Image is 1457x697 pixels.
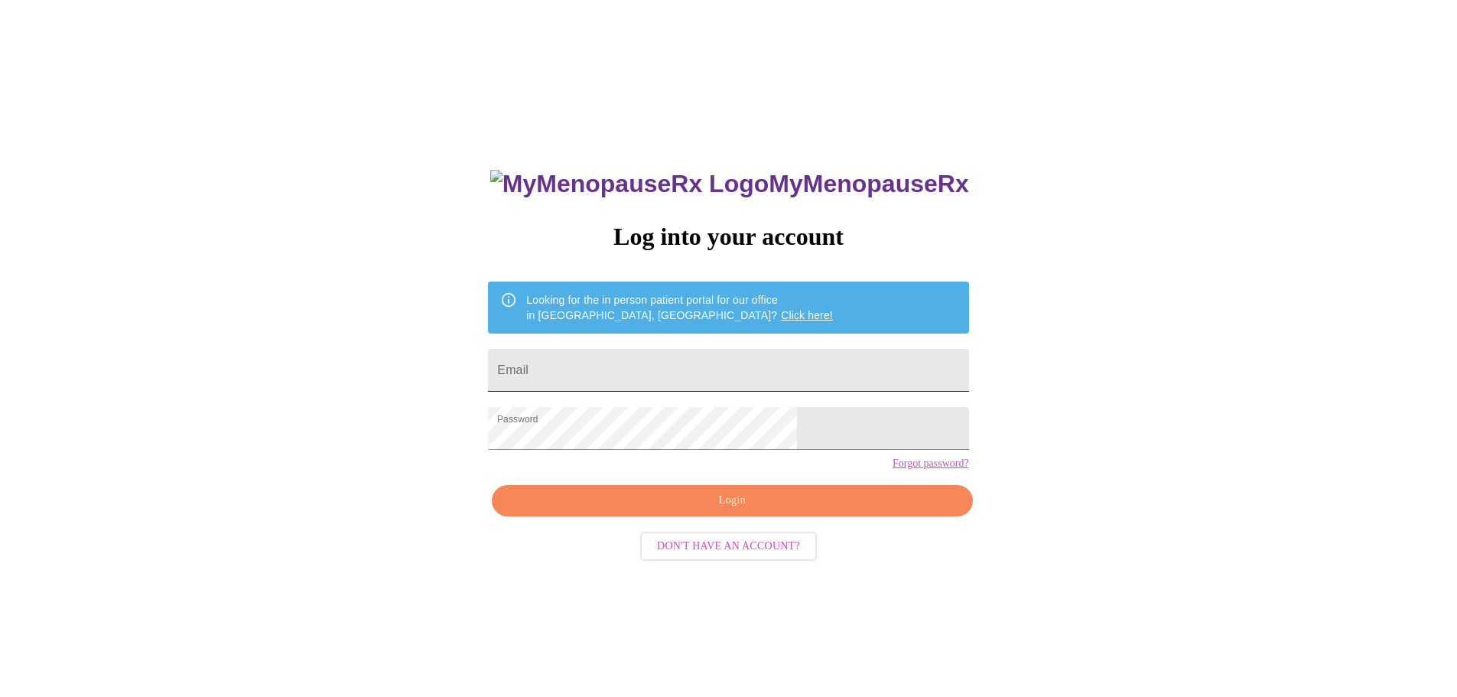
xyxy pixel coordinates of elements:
button: Login [492,485,972,516]
img: MyMenopauseRx Logo [490,170,769,198]
span: Login [509,491,955,510]
a: Don't have an account? [636,539,821,552]
a: Click here! [781,309,833,321]
button: Don't have an account? [640,532,817,562]
h3: Log into your account [488,223,968,251]
span: Don't have an account? [657,537,800,556]
div: Looking for the in person patient portal for our office in [GEOGRAPHIC_DATA], [GEOGRAPHIC_DATA]? [526,286,833,329]
h3: MyMenopauseRx [490,170,969,198]
a: Forgot password? [893,458,969,470]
